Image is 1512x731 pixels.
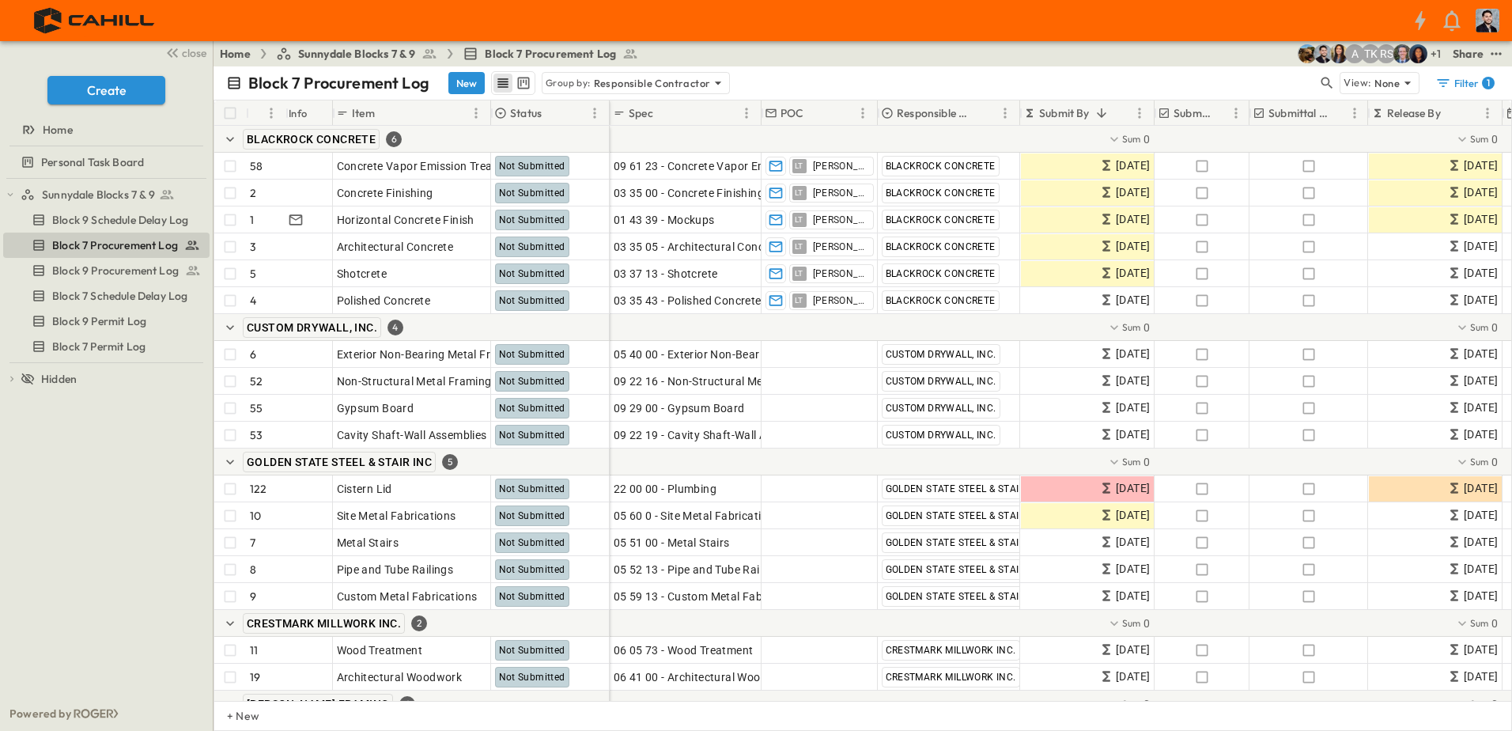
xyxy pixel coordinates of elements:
span: Block 9 Permit Log [52,313,146,329]
span: 0 [1491,454,1498,470]
span: BLACKROCK CONCRETE [886,187,996,199]
span: CUSTOM DRYWALL, INC. [886,430,996,441]
button: test [1487,44,1506,63]
span: Block 9 Schedule Delay Log [52,212,188,228]
span: Concrete Finishing [337,185,433,201]
p: Sum [1122,320,1141,334]
p: None [1374,75,1400,91]
span: [DATE] [1116,560,1150,578]
span: LT [795,219,803,220]
span: [DATE] [1116,237,1150,256]
span: [DATE] [1116,372,1150,390]
button: Sort [807,104,825,122]
img: Profile Picture [1476,9,1499,32]
span: Personal Task Board [41,154,144,170]
button: Menu [1227,104,1246,123]
span: 05 60 0 - Site Metal Fabrications [614,508,781,524]
span: [DATE] [1464,264,1498,282]
span: [DATE] [1464,641,1498,659]
span: BLACKROCK CONCRETE [886,268,996,279]
p: Sum [1470,697,1489,710]
span: GOLDEN STATE STEEL & STAIR INC [886,510,1045,521]
p: 5 [250,266,256,282]
span: 0 [1491,320,1498,335]
span: CRESTMARK MILLWORK INC. [886,645,1016,656]
span: Not Submitted [499,187,565,199]
span: Not Submitted [499,564,565,575]
div: 4 [387,320,403,335]
span: [DATE] [1464,345,1498,363]
span: [DATE] [1464,506,1498,525]
span: 0 [1491,131,1498,147]
span: [DATE] [1116,184,1150,202]
p: 9 [250,589,256,604]
a: Block 7 Procurement Log [3,234,206,256]
p: Sum [1470,455,1489,468]
div: Raymond Shahabi (rshahabi@guzmangc.com) [1377,44,1396,63]
p: + New [227,708,236,724]
p: Sum [1470,320,1489,334]
button: Sort [1214,104,1231,122]
span: [DATE] [1464,426,1498,444]
span: [DATE] [1116,291,1150,309]
img: Olivia Khan (okhan@cahill-sf.com) [1408,44,1427,63]
span: [DATE] [1464,291,1498,309]
span: LT [795,246,803,247]
p: Sum [1122,455,1141,468]
span: [PERSON_NAME] [813,267,867,280]
a: Sunnydale Blocks 7 & 9 [276,46,438,62]
span: 09 29 00 - Gypsum Board [614,400,745,416]
button: Menu [853,104,872,123]
button: Menu [1345,104,1364,123]
span: Not Submitted [499,214,565,225]
img: 4f72bfc4efa7236828875bac24094a5ddb05241e32d018417354e964050affa1.png [19,4,172,37]
span: 03 35 00 - Concrete Finishing [614,185,765,201]
span: 03 35 05 - Architectural Concrete and Finishing [614,239,857,255]
span: [DATE] [1116,506,1150,525]
a: Home [220,46,251,62]
span: [DATE] [1464,237,1498,256]
span: [DATE] [1464,533,1498,551]
div: Anna Gomez (agomez@guzmangc.com) [1345,44,1364,63]
span: Block 7 Permit Log [52,339,146,354]
a: Sunnydale Blocks 7 & 9 [21,184,206,206]
p: Responsible Contractor [594,75,711,91]
p: 10 [250,508,261,524]
span: [DATE] [1116,264,1150,282]
p: Responsible Contractor [897,105,975,121]
span: 06 05 73 - Wood Treatment [614,642,754,658]
h6: 1 [1487,77,1490,89]
button: row view [493,74,512,93]
span: CRESTMARK MILLWORK INC. [886,672,1016,683]
span: CUSTOM DRYWALL, INC. [886,403,996,414]
span: Custom Metal Fabrications [337,589,478,604]
span: Polished Concrete [337,293,431,309]
span: Hidden [41,371,77,387]
span: CUSTOM DRYWALL, INC. [247,321,377,334]
span: BLACKROCK CONCRETE [247,133,376,146]
p: Submittal Approved? [1268,105,1329,121]
span: Not Submitted [499,672,565,683]
p: Submit By [1039,105,1090,121]
span: 0 [1491,696,1498,712]
span: Site Metal Fabrications [337,508,456,524]
button: Menu [262,104,281,123]
span: LT [795,165,803,166]
a: Personal Task Board [3,151,206,173]
p: 6 [250,347,256,362]
p: View: [1344,74,1371,92]
p: 7 [250,535,255,551]
p: Release By [1387,105,1441,121]
span: [DATE] [1116,533,1150,551]
p: Status [510,105,542,121]
p: 53 [250,427,263,443]
div: Block 7 Procurement Logtest [3,233,210,258]
span: Gypsum Board [337,400,414,416]
p: Sum [1122,616,1141,630]
span: 0 [1143,131,1150,147]
button: Filter1 [1429,72,1499,94]
span: Architectural Concrete [337,239,454,255]
span: [DATE] [1116,157,1150,175]
span: 05 59 13 - Custom Metal Fabrications [614,589,808,604]
button: Sort [252,104,270,122]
